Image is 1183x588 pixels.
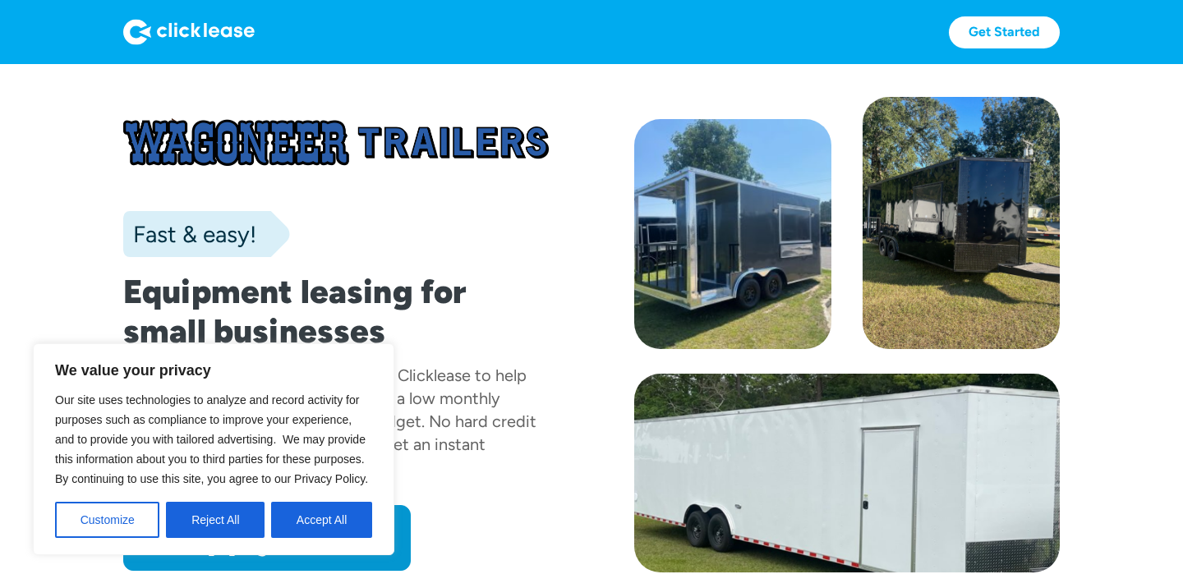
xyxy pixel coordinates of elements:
a: Get Started [949,16,1060,48]
div: We value your privacy [33,343,394,555]
p: We value your privacy [55,361,372,380]
img: Logo [123,19,255,45]
button: Reject All [166,502,265,538]
button: Accept All [271,502,372,538]
h1: Equipment leasing for small businesses [123,272,549,351]
button: Customize [55,502,159,538]
div: Fast & easy! [123,218,256,250]
span: Our site uses technologies to analyze and record activity for purposes such as compliance to impr... [55,393,368,485]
